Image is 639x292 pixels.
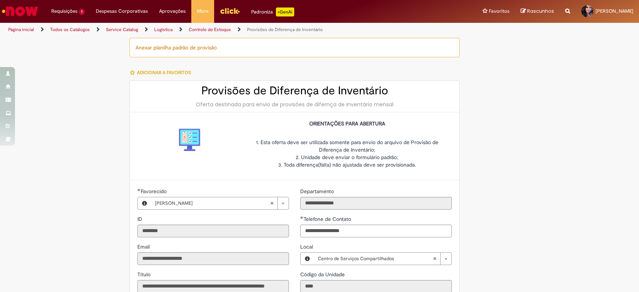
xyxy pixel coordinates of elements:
[300,243,314,250] span: Local
[130,65,195,80] button: Adicionar a Favoritos
[137,85,452,97] h2: Provisões de Diferença de Inventário
[527,7,554,15] span: Rascunhos
[137,225,289,237] input: ID
[596,8,633,14] span: [PERSON_NAME]
[300,197,452,210] input: Departamento
[220,5,240,16] img: click_logo_yellow_360x200.png
[155,197,270,209] span: [PERSON_NAME]
[137,188,141,191] span: Obrigatório Preenchido
[300,271,346,278] label: Somente leitura - Código da Unidade
[137,70,191,76] span: Adicionar a Favoritos
[151,197,289,209] a: [PERSON_NAME]Limpar campo Favorecido
[197,7,209,15] span: More
[300,216,304,219] span: Obrigatório Preenchido
[137,216,144,222] span: Somente leitura - ID
[189,27,231,33] a: Controle de Estoque
[300,188,335,195] label: Somente leitura - Departamento
[6,23,420,37] ul: Trilhas de página
[8,27,34,33] a: Página inicial
[141,188,168,195] span: Necessários - Favorecido
[266,197,277,209] abbr: Limpar campo Favorecido
[1,4,39,19] img: ServiceNow
[130,38,460,57] div: Anexar planilha padrão de provisão
[137,243,151,250] label: Somente leitura - Email
[318,253,433,265] span: Centro de Serviços Compartilhados
[106,27,138,33] a: Service Catalog
[309,120,385,127] strong: ORIENTAÇÕES PARA ABERTURA
[314,253,451,265] a: Centro de Serviços CompartilhadosLimpar campo Local
[300,188,335,195] span: Somente leitura - Departamento
[429,253,440,265] abbr: Limpar campo Local
[50,27,90,33] a: Todos os Catálogos
[251,7,294,16] div: Padroniza
[276,7,294,16] p: +GenAi
[301,253,314,265] button: Local, Visualizar este registro Centro de Serviços Compartilhados
[178,127,202,151] img: Provisões de Diferença de Inventário
[248,131,446,168] p: 1. Esta oferta deve ser utilizada somente para envio do arquivo de Provisão de Diferença de Inven...
[96,7,148,15] span: Despesas Corporativas
[137,271,152,278] label: Somente leitura - Título
[138,197,151,209] button: Favorecido, Visualizar este registro Karina Dayane Lima Dos Santos
[79,9,85,15] span: 1
[304,216,353,222] span: Telefone de Contato
[247,27,323,33] a: Provisões de Diferença de Inventário
[137,101,452,108] div: Oferta destinada para envio de provisões de difernça de inventário mensal
[137,252,289,265] input: Email
[521,8,554,15] a: Rascunhos
[137,215,144,223] label: Somente leitura - ID
[154,27,173,33] a: Logistica
[489,7,509,15] span: Favoritos
[51,7,77,15] span: Requisições
[300,225,452,237] input: Telefone de Contato
[159,7,186,15] span: Aprovações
